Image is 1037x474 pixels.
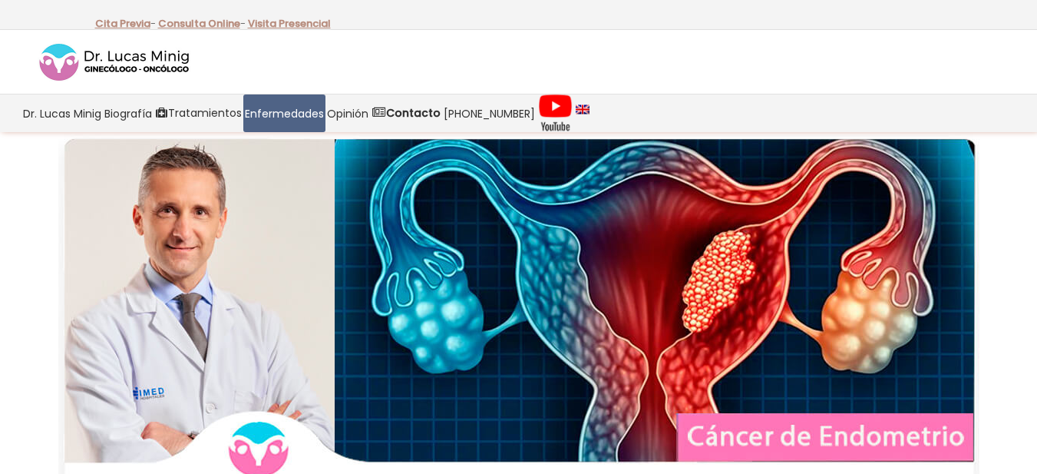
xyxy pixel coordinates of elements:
a: Biografía [103,94,154,132]
span: Enfermedades [245,104,324,122]
span: [PHONE_NUMBER] [444,104,535,122]
a: Visita Presencial [248,16,331,31]
strong: Contacto [386,105,441,121]
a: [PHONE_NUMBER] [442,94,537,132]
p: - [158,14,246,34]
span: Biografía [104,104,152,122]
a: language english [574,94,591,132]
img: Videos Youtube Ginecología [538,94,573,132]
a: Cita Previa [95,16,150,31]
a: Videos Youtube Ginecología [537,94,574,132]
span: Opinión [327,104,368,122]
a: Dr. Lucas Minig [21,94,103,132]
a: Consulta Online [158,16,240,31]
span: Dr. Lucas Minig [23,104,101,122]
a: Contacto [370,94,442,132]
p: - [95,14,156,34]
a: Enfermedades [243,94,325,132]
img: language english [576,104,590,114]
span: Tratamientos [168,104,242,122]
a: Opinión [325,94,370,132]
a: Tratamientos [154,94,243,132]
